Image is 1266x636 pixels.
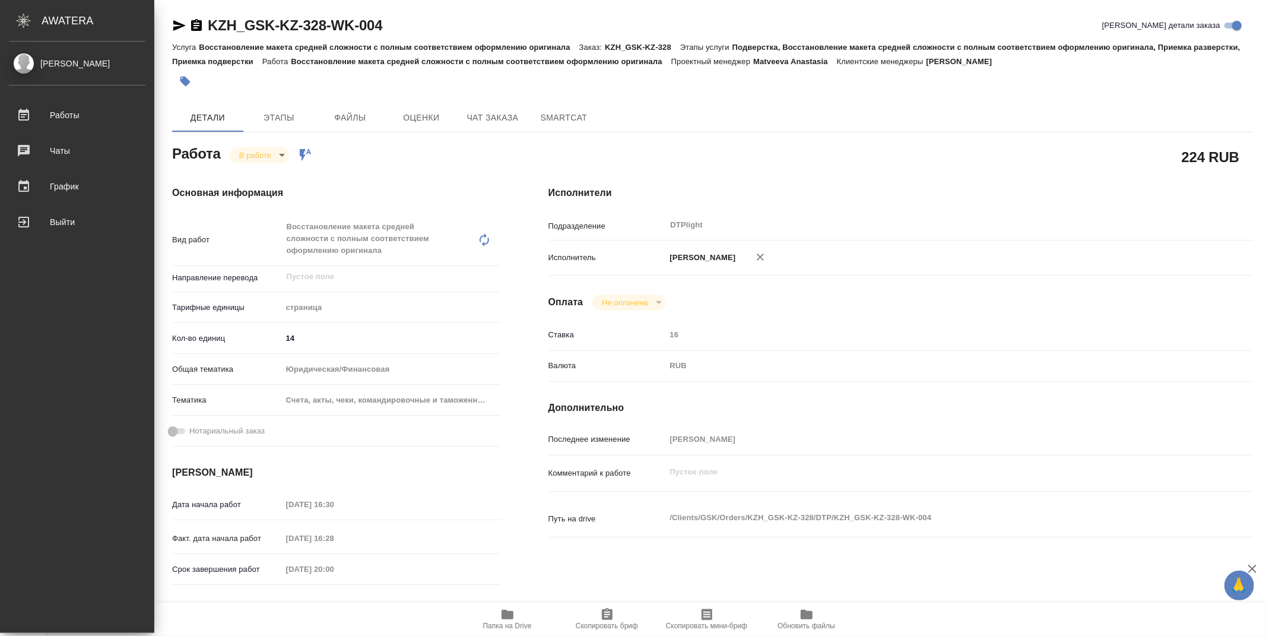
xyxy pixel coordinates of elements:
[657,603,757,636] button: Скопировать мини-бриф
[1224,571,1254,600] button: 🙏
[548,329,666,341] p: Ставка
[236,150,275,160] button: В работе
[557,603,657,636] button: Скопировать бриф
[3,136,151,166] a: Чаты
[282,530,386,547] input: Пустое поле
[282,496,386,513] input: Пустое поле
[291,57,671,66] p: Восстановление макета средней сложности с полным соответствием оформлению оригинала
[548,513,666,525] p: Путь на drive
[548,186,1253,200] h4: Исполнители
[837,57,927,66] p: Клиентские менеджеры
[172,142,221,163] h2: Работа
[42,9,154,33] div: AWATERA
[285,270,473,284] input: Пустое поле
[666,356,1194,376] div: RUB
[282,390,501,410] div: Счета, акты, чеки, командировочные и таможенные документы
[592,295,665,311] div: В работе
[172,499,282,511] p: Дата начала работ
[671,57,753,66] p: Проектный менеджер
[757,603,856,636] button: Обновить файлы
[3,100,151,130] a: Работы
[458,603,557,636] button: Папка на Drive
[282,298,501,318] div: страница
[483,622,532,630] span: Папка на Drive
[666,326,1194,343] input: Пустое поле
[282,561,386,578] input: Пустое поле
[172,272,282,284] p: Направление перевода
[172,363,282,375] p: Общая тематика
[9,213,145,231] div: Выйти
[393,110,450,125] span: Оценки
[199,43,579,52] p: Восстановление макета средней сложности с полным соответствием оформлению оригинала
[189,425,265,437] span: Нотариальный заказ
[535,110,592,125] span: SmartCat
[322,110,379,125] span: Файлы
[9,178,145,195] div: График
[1102,20,1220,31] span: [PERSON_NAME] детали заказа
[172,43,199,52] p: Услуга
[3,172,151,201] a: График
[666,508,1194,528] textarea: /Clients/GSK/Orders/KZH_GSK-KZ-328/DTP/KZH_GSK-KZ-328-WK-004
[579,43,605,52] p: Заказ:
[172,394,282,406] p: Тематика
[189,18,204,33] button: Скопировать ссылку
[9,106,145,124] div: Работы
[666,622,747,630] span: Скопировать мини-бриф
[548,220,666,232] p: Подразделение
[250,110,307,125] span: Этапы
[282,330,501,347] input: ✎ Введи что-нибудь
[1229,573,1249,598] span: 🙏
[172,302,282,314] p: Тарифные единицы
[172,234,282,246] p: Вид работ
[576,622,638,630] span: Скопировать бриф
[680,43,732,52] p: Этапы услуги
[548,360,666,372] p: Валюта
[605,43,680,52] p: KZH_GSK-KZ-328
[548,467,666,479] p: Комментарий к работе
[172,68,198,94] button: Добавить тэг
[230,147,289,163] div: В работе
[548,295,583,309] h4: Оплата
[778,622,835,630] span: Обновить файлы
[208,17,383,33] a: KZH_GSK-KZ-328-WK-004
[666,252,736,264] p: [PERSON_NAME]
[282,359,501,379] div: Юридическая/Финансовая
[172,533,282,545] p: Факт. дата начала работ
[172,333,282,344] p: Кол-во единиц
[548,401,1253,415] h4: Дополнительно
[172,186,501,200] h4: Основная информация
[548,252,666,264] p: Исполнитель
[927,57,1001,66] p: [PERSON_NAME]
[666,431,1194,448] input: Пустое поле
[753,57,837,66] p: Matveeva Anastasia
[179,110,236,125] span: Детали
[3,207,151,237] a: Выйти
[262,57,291,66] p: Работа
[464,110,521,125] span: Чат заказа
[1182,147,1239,167] h2: 224 RUB
[9,57,145,70] div: [PERSON_NAME]
[747,244,773,270] button: Удалить исполнителя
[172,18,186,33] button: Скопировать ссылку для ЯМессенджера
[172,466,501,480] h4: [PERSON_NAME]
[172,564,282,575] p: Срок завершения работ
[9,142,145,160] div: Чаты
[548,434,666,445] p: Последнее изменение
[598,298,651,308] button: Не оплачена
